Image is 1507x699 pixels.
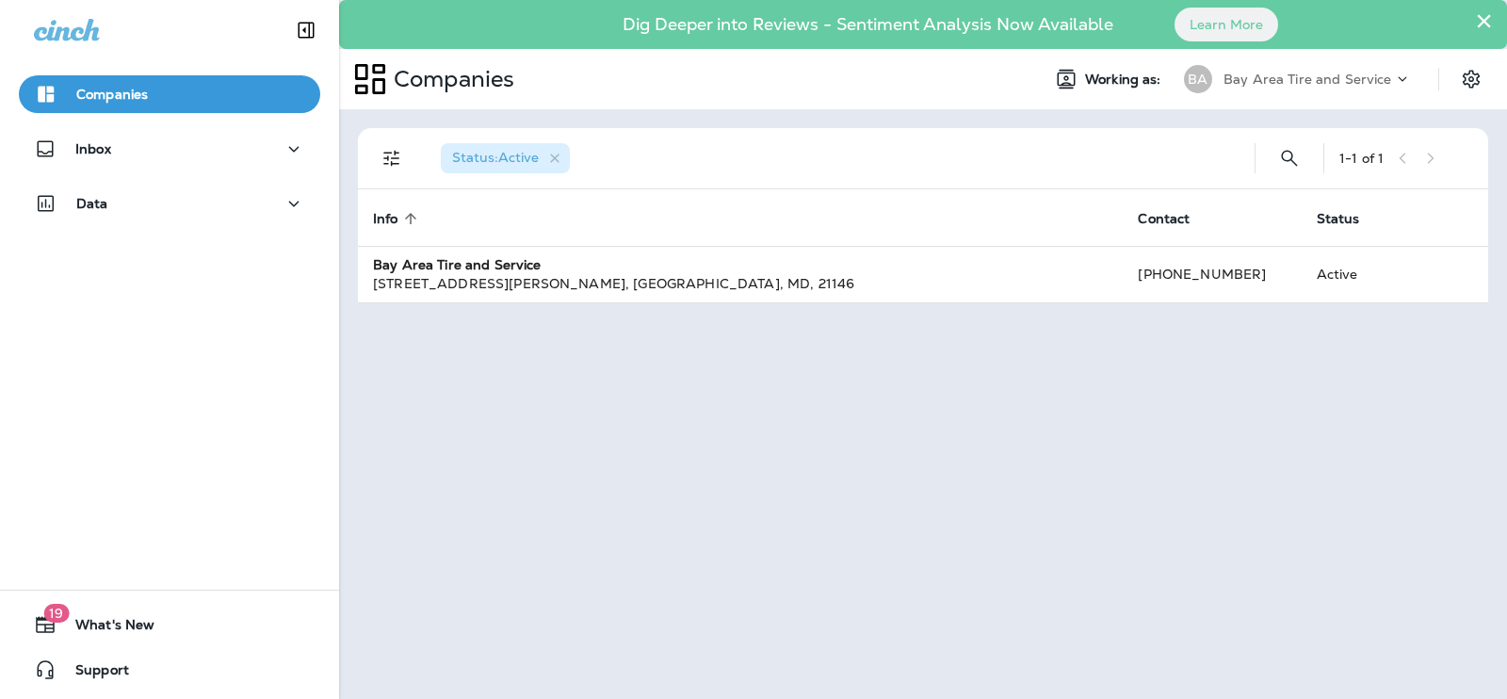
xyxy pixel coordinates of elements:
[373,211,398,227] span: Info
[43,604,69,623] span: 19
[75,141,111,156] p: Inbox
[280,11,332,49] button: Collapse Sidebar
[373,274,1108,293] div: [STREET_ADDRESS][PERSON_NAME] , [GEOGRAPHIC_DATA] , MD , 21146
[441,143,570,173] div: Status:Active
[373,139,411,177] button: Filters
[1123,246,1301,302] td: [PHONE_NUMBER]
[1475,6,1493,36] button: Close
[1085,72,1165,88] span: Working as:
[386,65,514,93] p: Companies
[373,210,423,227] span: Info
[1184,65,1212,93] div: BA
[452,149,539,166] span: Status : Active
[1138,211,1190,227] span: Contact
[568,22,1168,27] p: Dig Deeper into Reviews - Sentiment Analysis Now Available
[1339,151,1384,166] div: 1 - 1 of 1
[57,662,129,685] span: Support
[1302,246,1412,302] td: Active
[76,87,148,102] p: Companies
[1223,72,1392,87] p: Bay Area Tire and Service
[1271,139,1308,177] button: Search Companies
[19,606,320,643] button: 19What's New
[373,256,542,273] strong: Bay Area Tire and Service
[1317,211,1360,227] span: Status
[19,185,320,222] button: Data
[76,196,108,211] p: Data
[1317,210,1385,227] span: Status
[57,617,154,640] span: What's New
[19,651,320,689] button: Support
[19,75,320,113] button: Companies
[1138,210,1214,227] span: Contact
[1454,62,1488,96] button: Settings
[1175,8,1278,41] button: Learn More
[19,130,320,168] button: Inbox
